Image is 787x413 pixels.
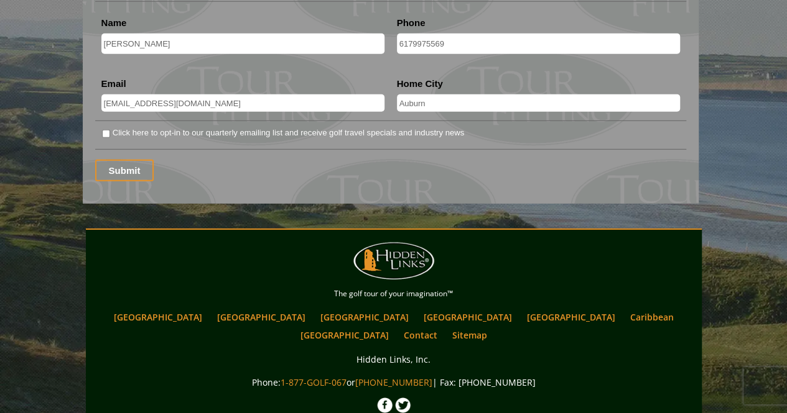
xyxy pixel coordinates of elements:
[89,374,699,390] p: Phone: or | Fax: [PHONE_NUMBER]
[108,308,208,326] a: [GEOGRAPHIC_DATA]
[113,127,464,139] label: Click here to opt-in to our quarterly emailing list and receive golf travel specials and industry...
[211,308,312,326] a: [GEOGRAPHIC_DATA]
[89,287,699,301] p: The golf tour of your imagination™
[395,397,411,413] img: Twitter
[398,326,444,344] a: Contact
[101,78,126,90] label: Email
[377,397,393,413] img: Facebook
[521,308,622,326] a: [GEOGRAPHIC_DATA]
[314,308,415,326] a: [GEOGRAPHIC_DATA]
[281,376,347,388] a: 1-877-GOLF-067
[624,308,680,326] a: Caribbean
[355,376,432,388] a: [PHONE_NUMBER]
[101,17,127,29] label: Name
[89,352,699,367] p: Hidden Links, Inc.
[397,78,443,90] label: Home City
[95,160,154,181] input: Submit
[294,326,395,344] a: [GEOGRAPHIC_DATA]
[446,326,493,344] a: Sitemap
[417,308,518,326] a: [GEOGRAPHIC_DATA]
[397,17,426,29] label: Phone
